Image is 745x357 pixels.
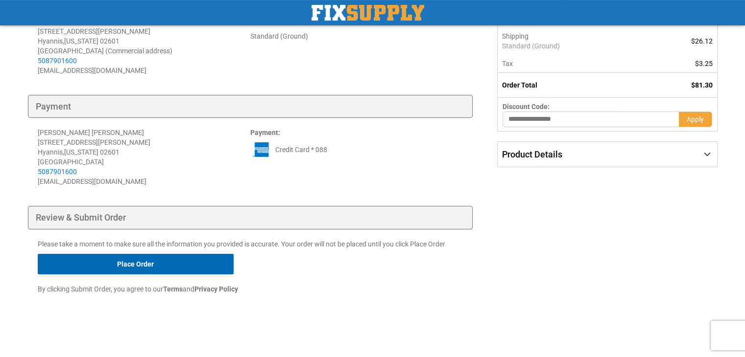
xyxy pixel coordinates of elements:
[38,168,77,176] a: 5087901600
[194,285,238,293] strong: Privacy Policy
[38,284,463,294] p: By clicking Submit Order, you agree to our and
[503,103,550,111] span: Discount Code:
[695,60,713,67] span: $3.25
[250,129,280,136] strong: :
[38,178,146,185] span: [EMAIL_ADDRESS][DOMAIN_NAME]
[691,81,713,89] span: $81.30
[38,254,234,274] button: Place Order
[38,128,250,177] div: [PERSON_NAME] [PERSON_NAME] [STREET_ADDRESS][PERSON_NAME] Hyannis , 02601 [GEOGRAPHIC_DATA]
[250,129,278,136] span: Payment
[38,17,250,75] address: [PERSON_NAME] [PERSON_NAME] [STREET_ADDRESS][PERSON_NAME] Hyannis , 02601 [GEOGRAPHIC_DATA] (Comm...
[502,81,537,89] strong: Order Total
[28,206,473,229] div: Review & Submit Order
[498,55,648,73] th: Tax
[679,112,712,127] button: Apply
[38,67,146,74] span: [EMAIL_ADDRESS][DOMAIN_NAME]
[250,142,273,157] img: ae.png
[64,148,98,156] span: [US_STATE]
[502,149,562,159] span: Product Details
[502,41,643,51] span: Standard (Ground)
[163,285,183,293] strong: Terms
[312,5,424,21] a: store logo
[38,57,77,65] a: 5087901600
[250,31,463,41] div: Standard (Ground)
[312,5,424,21] img: Fix Industrial Supply
[28,95,473,118] div: Payment
[687,115,704,123] span: Apply
[64,37,98,45] span: [US_STATE]
[691,37,713,45] span: $26.12
[502,32,529,40] span: Shipping
[250,142,463,157] div: Credit Card * 088
[38,239,463,249] p: Please take a moment to make sure all the information you provided is accurate. Your order will n...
